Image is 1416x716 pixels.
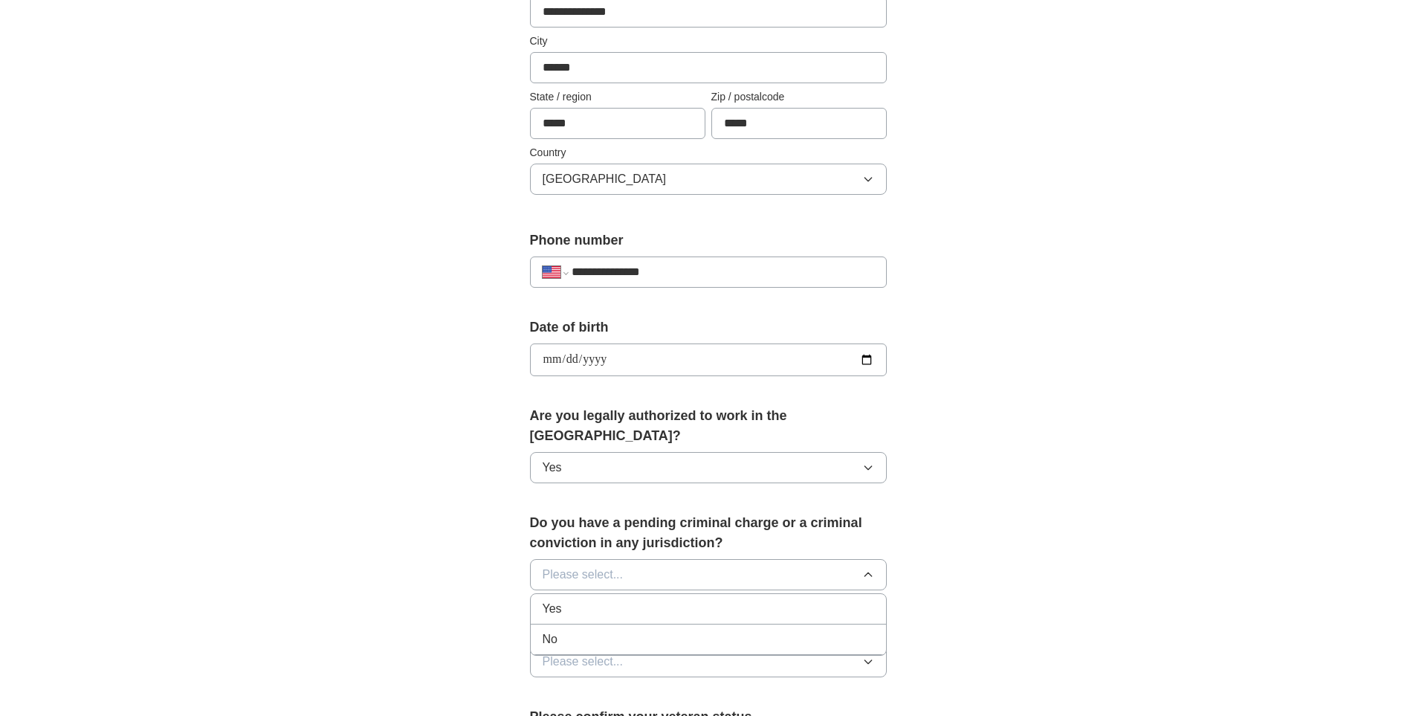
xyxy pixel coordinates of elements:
[530,452,887,483] button: Yes
[711,89,887,105] label: Zip / postalcode
[530,406,887,446] label: Are you legally authorized to work in the [GEOGRAPHIC_DATA]?
[530,33,887,49] label: City
[543,566,624,584] span: Please select...
[530,646,887,677] button: Please select...
[543,653,624,671] span: Please select...
[530,145,887,161] label: Country
[530,230,887,251] label: Phone number
[543,170,667,188] span: [GEOGRAPHIC_DATA]
[530,164,887,195] button: [GEOGRAPHIC_DATA]
[530,513,887,553] label: Do you have a pending criminal charge or a criminal conviction in any jurisdiction?
[543,459,562,477] span: Yes
[530,89,705,105] label: State / region
[530,317,887,338] label: Date of birth
[543,630,557,648] span: No
[543,600,562,618] span: Yes
[530,559,887,590] button: Please select...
